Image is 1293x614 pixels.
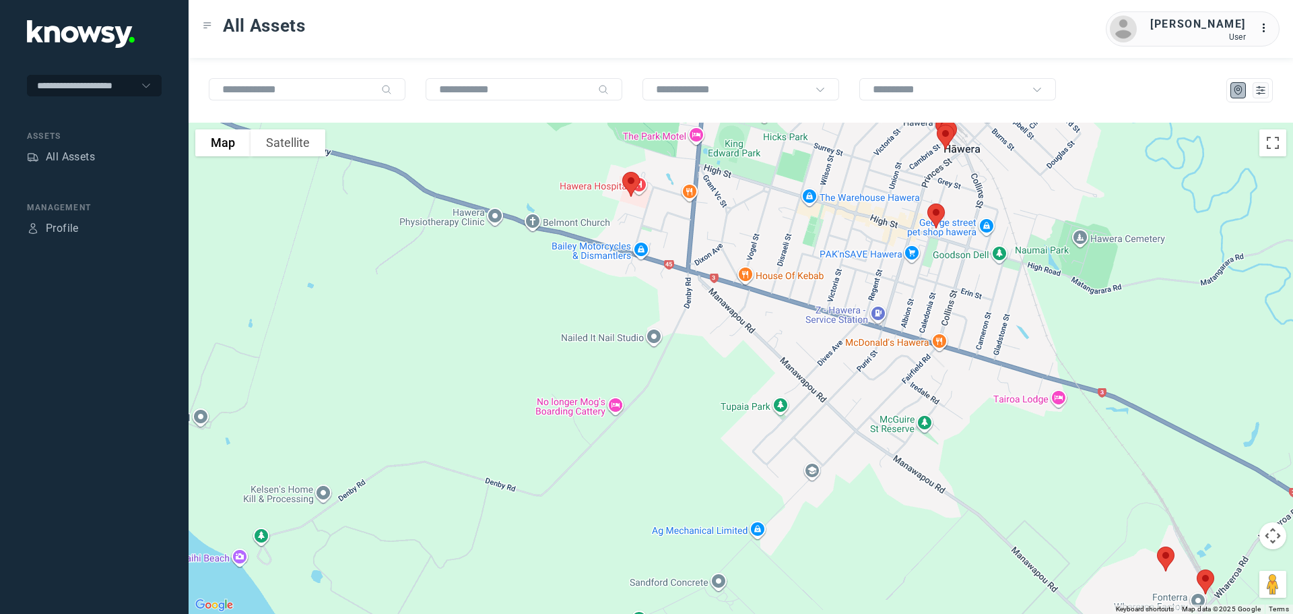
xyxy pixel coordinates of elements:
img: Google [192,596,236,614]
a: AssetsAll Assets [27,149,95,165]
div: Profile [27,222,39,235]
button: Drag Pegman onto the map to open Street View [1259,571,1286,598]
a: Terms (opens in new tab) [1269,605,1289,613]
div: List [1255,84,1267,96]
div: : [1259,20,1275,36]
div: Assets [27,130,162,142]
img: Application Logo [27,20,135,48]
div: Map [1232,84,1245,96]
a: Open this area in Google Maps (opens a new window) [192,596,236,614]
div: Search [598,84,609,95]
span: All Assets [223,13,306,38]
div: : [1259,20,1275,38]
a: ProfileProfile [27,220,79,237]
div: All Assets [46,149,95,165]
button: Keyboard shortcuts [1116,605,1174,614]
button: Show street map [195,129,251,156]
div: Assets [27,151,39,163]
div: Search [381,84,392,95]
div: Management [27,202,162,214]
div: Profile [46,220,79,237]
div: Toggle Menu [203,21,212,30]
button: Map camera controls [1259,522,1286,549]
tspan: ... [1260,23,1273,33]
img: avatar.png [1110,16,1137,42]
div: User [1150,32,1246,42]
span: Map data ©2025 Google [1182,605,1261,613]
button: Toggle fullscreen view [1259,129,1286,156]
div: [PERSON_NAME] [1150,16,1246,32]
button: Show satellite imagery [251,129,325,156]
